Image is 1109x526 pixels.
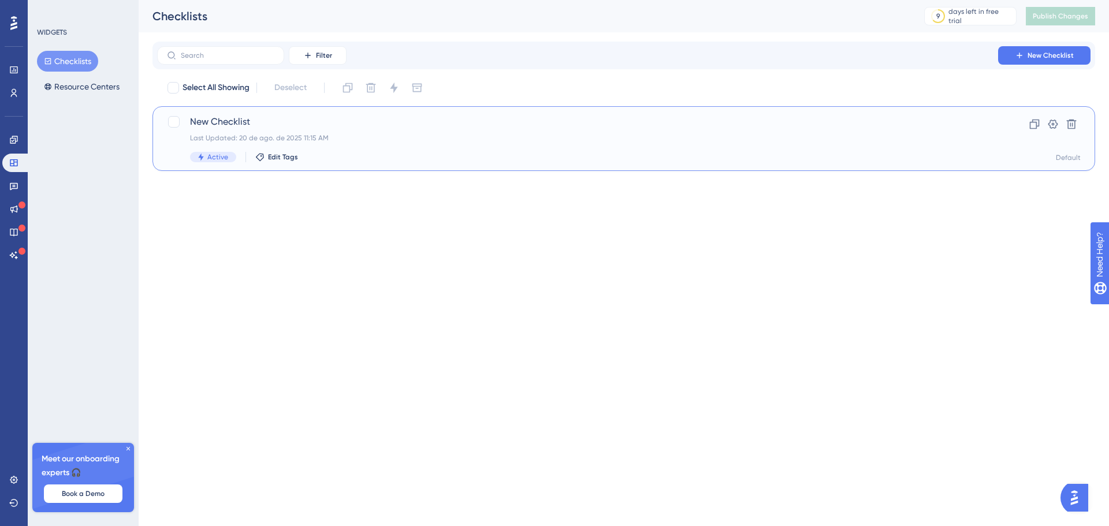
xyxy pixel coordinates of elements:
[316,51,332,60] span: Filter
[264,77,317,98] button: Deselect
[42,452,125,480] span: Meet our onboarding experts 🎧
[44,484,122,503] button: Book a Demo
[1060,480,1095,515] iframe: UserGuiding AI Assistant Launcher
[936,12,940,21] div: 9
[1056,153,1081,162] div: Default
[274,81,307,95] span: Deselect
[152,8,895,24] div: Checklists
[62,489,105,498] span: Book a Demo
[183,81,250,95] span: Select All Showing
[190,115,965,129] span: New Checklist
[207,152,228,162] span: Active
[1033,12,1088,21] span: Publish Changes
[27,3,72,17] span: Need Help?
[37,28,67,37] div: WIDGETS
[190,133,965,143] div: Last Updated: 20 de ago. de 2025 11:15 AM
[1028,51,1074,60] span: New Checklist
[948,7,1013,25] div: days left in free trial
[998,46,1091,65] button: New Checklist
[268,152,298,162] span: Edit Tags
[289,46,347,65] button: Filter
[181,51,274,59] input: Search
[1026,7,1095,25] button: Publish Changes
[37,76,126,97] button: Resource Centers
[255,152,298,162] button: Edit Tags
[37,51,98,72] button: Checklists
